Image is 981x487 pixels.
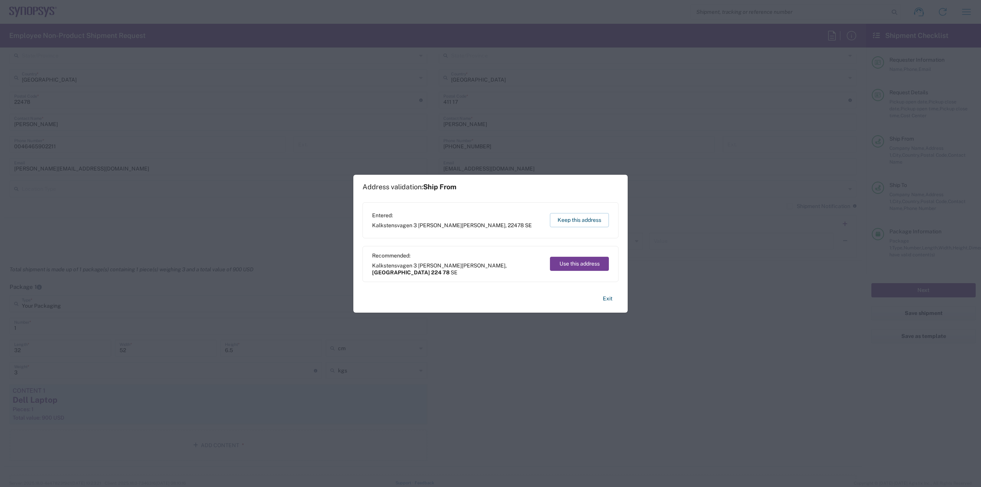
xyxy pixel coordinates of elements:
span: Kalkstensvagen 3 [PERSON_NAME] , [372,262,543,276]
button: Keep this address [550,213,609,227]
span: [PERSON_NAME] [462,222,505,228]
span: Kalkstensvagen 3 [PERSON_NAME] , [372,222,532,229]
span: [GEOGRAPHIC_DATA] [372,269,430,275]
span: 22478 [508,222,524,228]
span: 224 78 [431,269,449,275]
span: Entered: [372,212,532,219]
span: SE [525,222,532,228]
span: SE [451,269,458,275]
span: [PERSON_NAME] [462,262,505,269]
span: Ship From [423,183,456,191]
button: Use this address [550,257,609,271]
h1: Address validation: [363,183,456,191]
button: Exit [597,292,618,305]
span: Recommended: [372,252,543,259]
